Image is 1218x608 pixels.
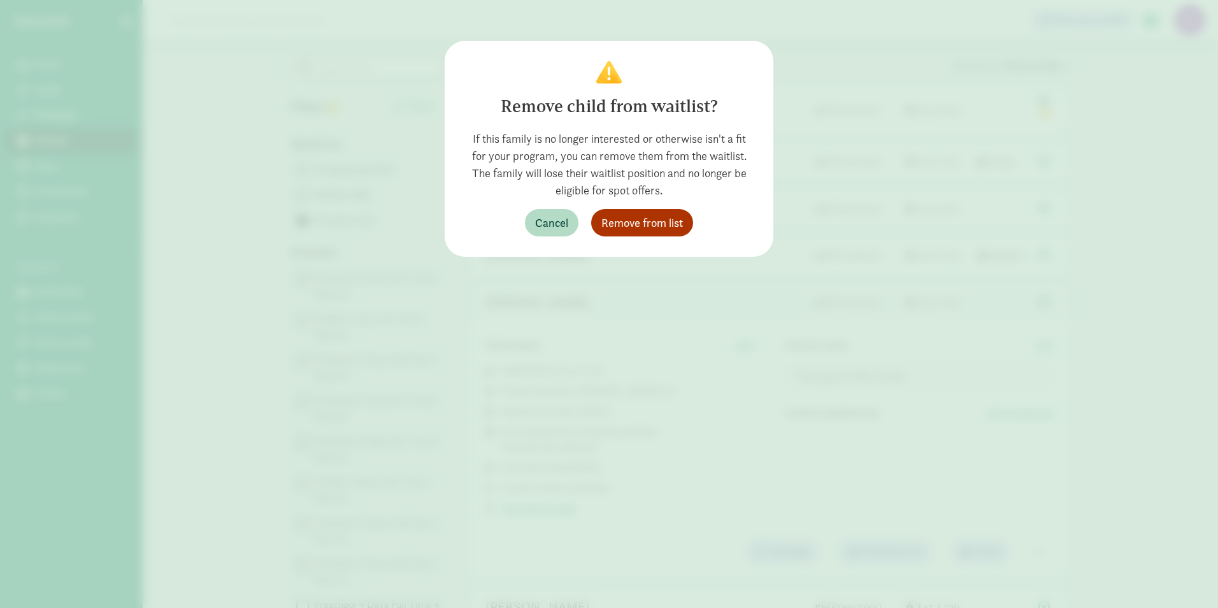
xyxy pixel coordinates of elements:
[596,61,622,83] img: Confirm
[525,209,578,236] button: Cancel
[601,214,683,231] span: Remove from list
[1154,547,1218,608] iframe: Chat Widget
[465,130,753,199] div: If this family is no longer interested or otherwise isn't a fit for your program, you can remove ...
[465,94,753,120] div: Remove child from waitlist?
[535,214,568,231] span: Cancel
[591,209,693,236] button: Remove from list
